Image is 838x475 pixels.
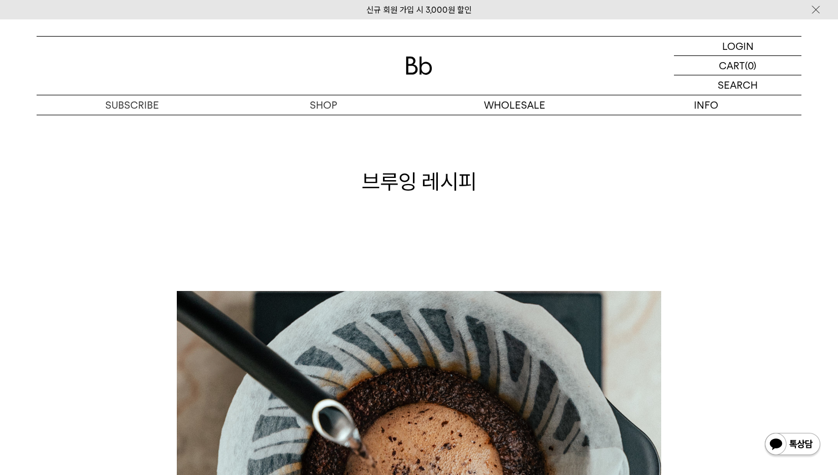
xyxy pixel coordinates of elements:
[722,37,754,55] p: LOGIN
[228,95,419,115] a: SHOP
[419,95,610,115] p: WHOLESALE
[37,95,228,115] a: SUBSCRIBE
[719,56,745,75] p: CART
[674,37,801,56] a: LOGIN
[764,432,821,458] img: 카카오톡 채널 1:1 채팅 버튼
[718,75,758,95] p: SEARCH
[406,57,432,75] img: 로고
[37,167,801,196] h1: 브루잉 레시피
[745,56,757,75] p: (0)
[366,5,472,15] a: 신규 회원 가입 시 3,000원 할인
[610,95,801,115] p: INFO
[674,56,801,75] a: CART (0)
